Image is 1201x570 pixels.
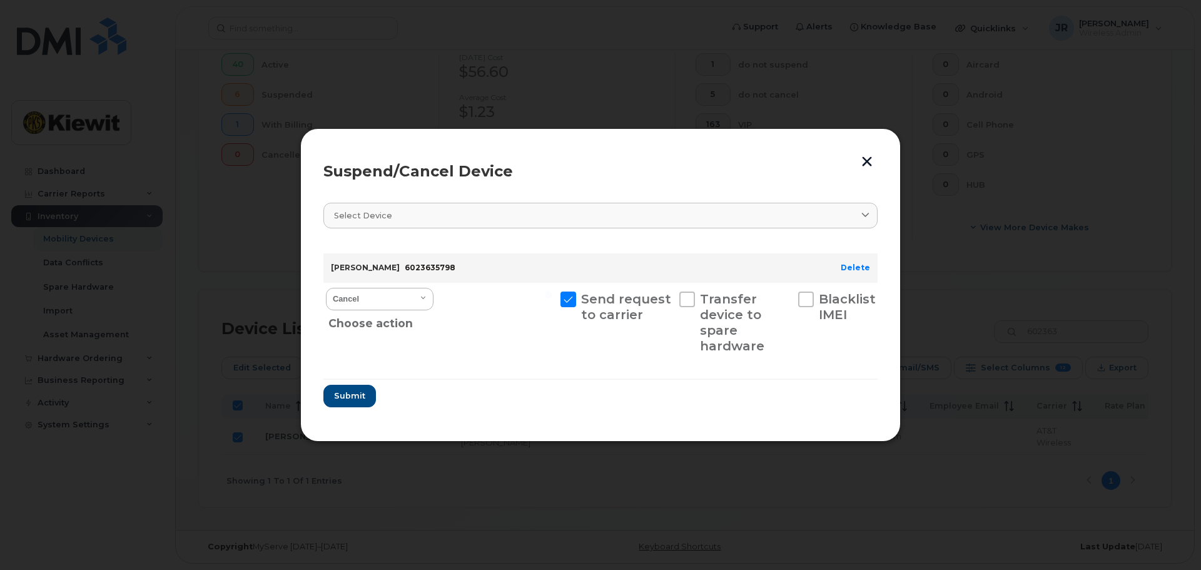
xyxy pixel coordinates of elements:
[323,203,878,228] a: Select device
[405,263,455,272] span: 6023635798
[334,210,392,221] span: Select device
[783,292,789,298] input: Blacklist IMEI
[581,292,671,322] span: Send request to carrier
[841,263,870,272] a: Delete
[819,292,876,322] span: Blacklist IMEI
[323,385,376,407] button: Submit
[328,309,434,333] div: Choose action
[545,292,552,298] input: Send request to carrier
[664,292,671,298] input: Transfer device to spare hardware
[1147,516,1192,561] iframe: Messenger Launcher
[700,292,764,354] span: Transfer device to spare hardware
[323,164,878,179] div: Suspend/Cancel Device
[334,390,365,402] span: Submit
[331,263,400,272] strong: [PERSON_NAME]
